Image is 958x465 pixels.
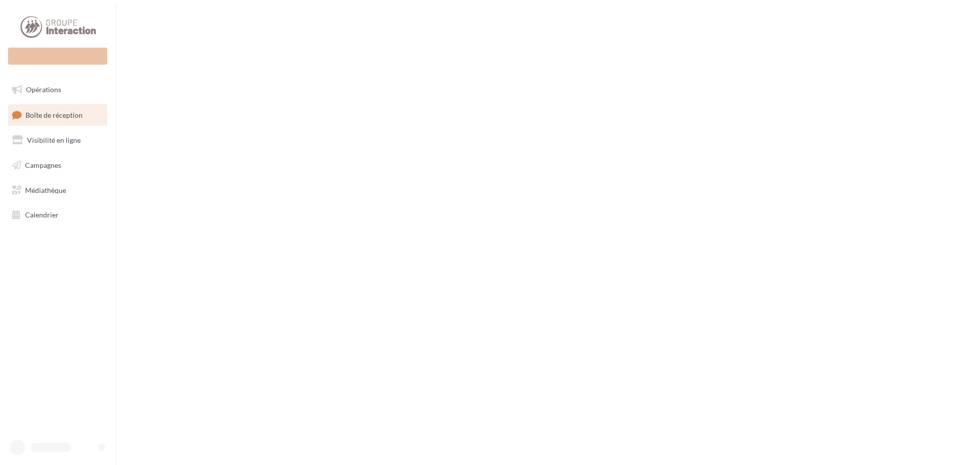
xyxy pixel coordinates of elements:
a: Médiathèque [6,180,109,201]
a: Calendrier [6,204,109,225]
span: Boîte de réception [26,110,83,119]
a: Visibilité en ligne [6,130,109,151]
span: Médiathèque [25,185,66,194]
span: Calendrier [25,210,59,219]
span: Opérations [26,85,61,94]
a: Boîte de réception [6,104,109,126]
div: Nouvelle campagne [8,48,107,65]
a: Campagnes [6,155,109,176]
span: Campagnes [25,161,61,169]
span: Visibilité en ligne [27,136,81,144]
a: Opérations [6,79,109,100]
